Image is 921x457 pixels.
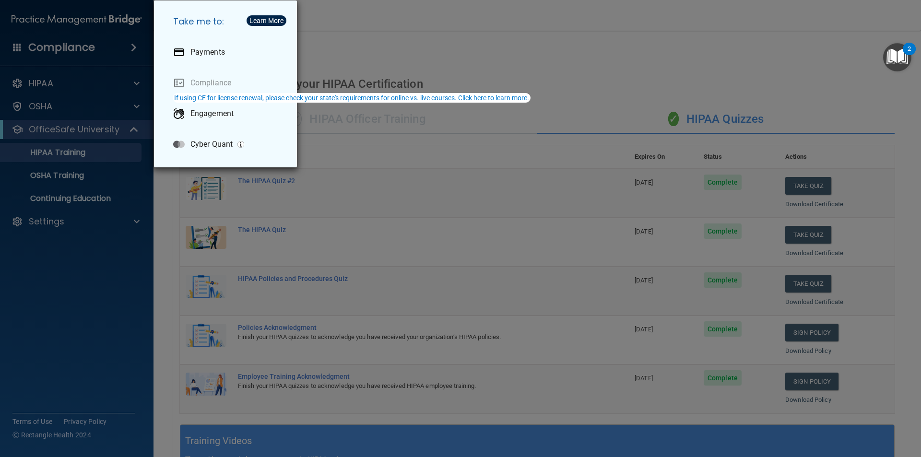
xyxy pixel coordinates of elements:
[165,39,289,66] a: Payments
[883,43,911,71] button: Open Resource Center, 2 new notifications
[173,93,531,103] button: If using CE for license renewal, please check your state's requirements for online vs. live cours...
[755,389,909,427] iframe: Drift Widget Chat Controller
[165,8,289,35] h5: Take me to:
[190,140,233,149] p: Cyber Quant
[249,17,283,24] div: Learn More
[174,94,529,101] div: If using CE for license renewal, please check your state's requirements for online vs. live cours...
[165,131,289,158] a: Cyber Quant
[165,100,289,127] a: Engagement
[165,70,289,96] a: Compliance
[908,49,911,61] div: 2
[190,109,234,118] p: Engagement
[247,15,286,26] button: Learn More
[190,47,225,57] p: Payments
